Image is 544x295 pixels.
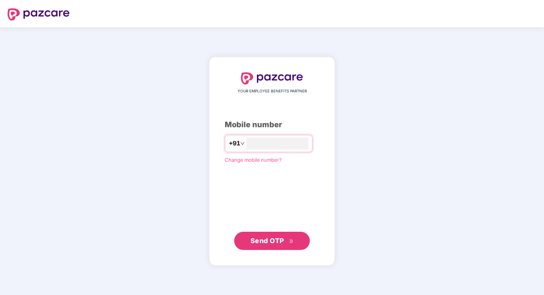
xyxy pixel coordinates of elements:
[225,157,282,163] a: Change mobile number?
[8,8,70,20] img: logo
[289,239,294,244] span: double-right
[240,141,245,146] span: down
[229,139,240,148] span: +91
[241,72,303,84] img: logo
[225,119,319,131] div: Mobile number
[250,237,284,245] span: Send OTP
[238,88,307,94] span: YOUR EMPLOYEE BENEFITS PARTNER
[234,232,310,250] button: Send OTPdouble-right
